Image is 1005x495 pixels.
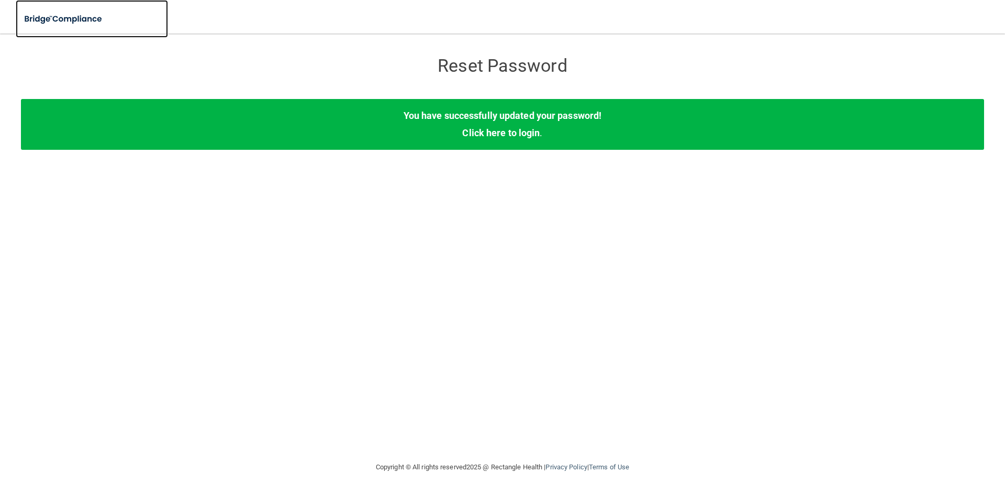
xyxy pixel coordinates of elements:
[404,110,601,121] b: You have successfully updated your password!
[545,463,587,471] a: Privacy Policy
[21,99,984,149] div: .
[311,56,694,75] h3: Reset Password
[16,8,112,30] img: bridge_compliance_login_screen.278c3ca4.svg
[311,450,694,484] div: Copyright © All rights reserved 2025 @ Rectangle Health | |
[589,463,629,471] a: Terms of Use
[462,127,540,138] a: Click here to login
